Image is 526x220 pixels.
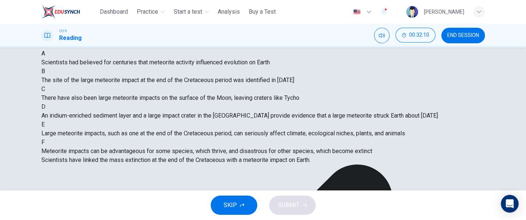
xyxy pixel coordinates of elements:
[59,34,82,43] h1: Reading
[41,102,485,120] div: DAn iridium-enriched sediment layer and a large impact crater in the [GEOGRAPHIC_DATA] provide ev...
[171,5,212,18] button: Start a test
[406,6,418,18] img: Profile picture
[100,7,128,16] span: Dashboard
[447,33,479,38] span: END SESSION
[41,120,485,138] div: ELarge meteorite impacts, such as one at the end of the Cretaceous period, can seriously affect c...
[41,49,485,58] div: A
[215,5,243,18] button: Analysis
[41,102,485,111] div: D
[441,28,485,43] button: END SESSION
[211,196,257,215] button: SKIP
[41,49,485,67] div: AScientists had believed for centuries that meteorite activity influenced evolution on Earth
[41,41,84,48] span: Answer Choices
[41,148,372,155] span: Meteorite impacts can be advantageous for some species, which thrive, and disastrous for other sp...
[374,28,390,43] div: Mute
[41,130,405,137] span: Large meteorite impacts, such as one at the end of the Cretaceous period, can seriously affect cl...
[41,67,485,76] div: B
[134,5,168,18] button: Practice
[409,32,429,38] span: 00:32:10
[41,85,485,94] div: C
[41,138,485,147] div: F
[41,59,270,66] span: Scientists had believed for centuries that meteorite activity influenced evolution on Earth
[41,77,294,84] span: The site of the large meteorite impact at the end of the Cretaceous period was identified in [DATE]
[249,7,276,16] span: Buy a Test
[41,112,438,119] span: An iridium-enriched sediment layer and a large impact crater in the [GEOGRAPHIC_DATA] provide evi...
[352,9,362,15] img: en
[41,120,485,129] div: E
[41,94,299,101] span: There have also been large meteorite impacts on the surface of the Moon, leaving craters like Tycho
[41,156,310,163] span: Scientists have linked the mass extinction at the end of the Cretaceous with a meteorite impact o...
[174,7,202,16] span: Start a test
[246,5,279,18] button: Buy a Test
[218,7,240,16] span: Analysis
[97,5,131,18] button: Dashboard
[396,28,435,43] button: 00:32:10
[396,28,435,43] div: Hide
[224,200,237,210] span: SKIP
[424,7,464,16] div: [PERSON_NAME]
[59,28,67,34] span: CEFR
[41,85,485,102] div: CThere have also been large meteorite impacts on the surface of the Moon, leaving craters like Tycho
[41,67,485,85] div: BThe site of the large meteorite impact at the end of the Cretaceous period was identified in [DATE]
[41,4,80,19] img: ELTC logo
[137,7,158,16] span: Practice
[41,138,485,156] div: FMeteorite impacts can be advantageous for some species, which thrive, and disastrous for other s...
[41,4,97,19] a: ELTC logo
[501,195,519,213] div: Open Intercom Messenger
